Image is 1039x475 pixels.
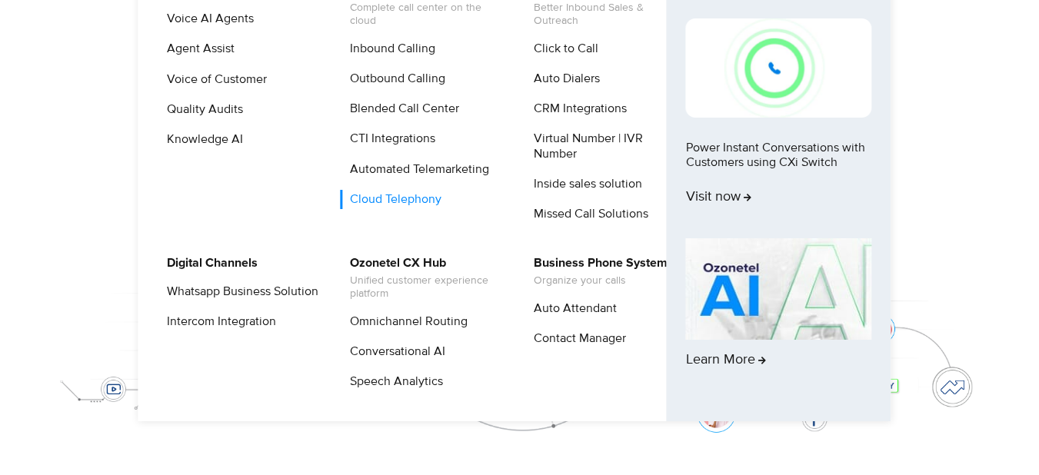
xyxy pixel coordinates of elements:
a: Voice of Customer [157,70,269,89]
a: Virtual Number | IVR Number [524,129,688,163]
span: Visit now [686,189,751,206]
a: Speech Analytics [340,372,445,391]
span: Unified customer experience platform [350,274,501,301]
a: Blended Call Center [340,99,461,118]
img: New-Project-17.png [686,18,872,117]
a: Automated Telemarketing [340,160,491,179]
a: Learn More [686,238,872,395]
a: Digital Channels [157,254,260,273]
a: CTI Integrations [340,129,438,148]
a: Auto Attendant [524,299,619,318]
a: Outbound Calling [340,69,448,88]
a: Inbound Calling [340,39,438,58]
a: Contact Manager [524,329,628,348]
a: Quality Audits [157,100,245,119]
a: Click to Call [524,39,601,58]
span: Learn More [686,352,766,369]
a: Knowledge AI [157,130,245,149]
a: Whatsapp Business Solution [157,282,321,301]
div: Customer Experiences [39,9,1001,83]
a: Intercom Integration [157,312,278,331]
a: Missed Call Solutions [524,204,651,224]
a: Voice AI Agents [157,9,256,28]
a: Agent Assist [157,39,237,58]
a: Auto Dialers [524,69,602,88]
span: Complete call center on the cloud [350,2,501,28]
span: Better Inbound Sales & Outreach [534,2,685,28]
a: Omnichannel Routing [340,312,470,331]
a: Inside sales solution [524,174,644,194]
a: Conversational AI [340,342,448,361]
a: Ozonetel CX HubUnified customer experience platform [340,254,504,303]
span: Organize your calls [534,274,668,287]
div: Turn every conversation into a growth engine for your enterprise. [39,84,1001,101]
a: Business Phone SystemOrganize your calls [524,254,670,290]
a: Cloud Telephony [340,190,444,209]
a: CRM Integrations [524,99,629,118]
img: AI [686,238,872,340]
